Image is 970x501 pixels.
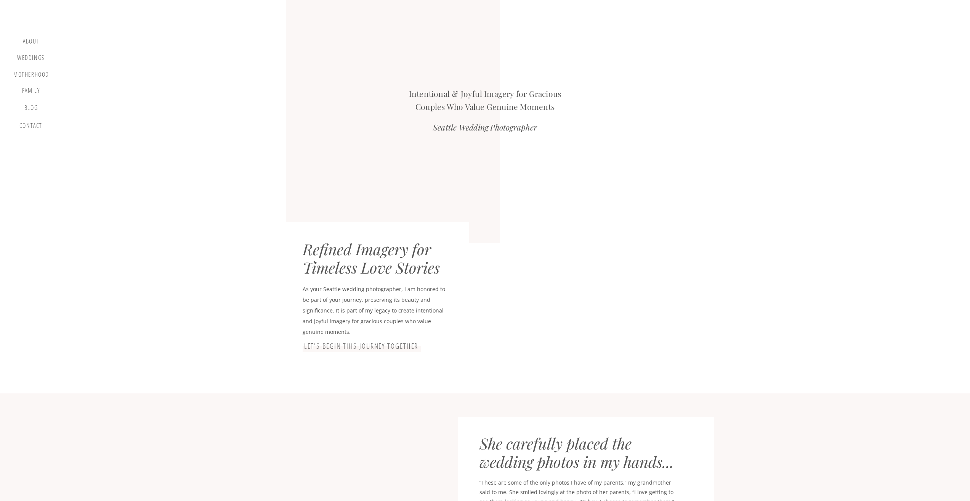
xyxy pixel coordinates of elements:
[16,87,45,97] a: Family
[18,122,44,132] a: contact
[401,87,570,110] h2: Intentional & Joyful Imagery for Gracious Couples Who Value Genuine Moments
[20,104,42,115] a: blog
[303,240,456,276] div: Refined Imagery for Timeless Love Stories
[479,434,688,473] h2: She carefully placed the wedding photos in my hands...
[303,284,452,329] p: As your Seattle wedding photographer, I am honored to be part of your journey, preserving its bea...
[20,38,42,47] a: about
[16,54,45,64] a: Weddings
[13,71,49,79] a: motherhood
[303,342,420,351] a: let's begin this journey together
[433,122,537,132] i: Seattle Wedding Photographer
